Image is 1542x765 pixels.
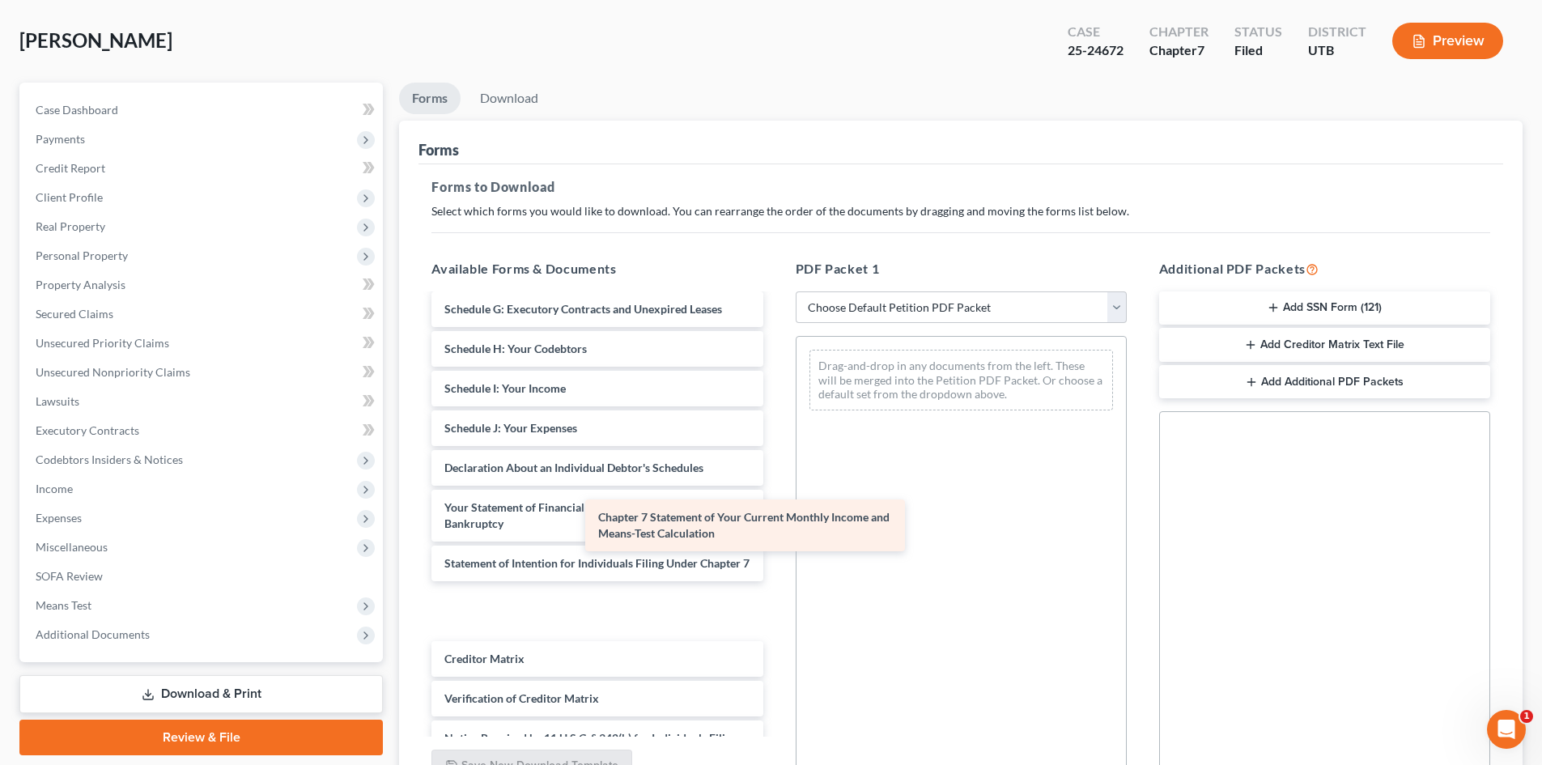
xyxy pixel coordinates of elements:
a: Credit Report [23,154,383,183]
span: Verification of Creditor Matrix [444,691,599,705]
button: Add Creditor Matrix Text File [1159,328,1490,362]
span: Client Profile [36,190,103,204]
span: Your Statement of Financial Affairs for Individuals Filing for Bankruptcy [444,500,746,530]
iframe: Intercom live chat [1487,710,1526,749]
a: Executory Contracts [23,416,383,445]
h5: PDF Packet 1 [796,259,1127,278]
span: Chapter 7 Statement of Your Current Monthly Income and Means-Test Calculation [598,510,890,540]
span: Schedule I: Your Income [444,381,566,395]
div: Status [1234,23,1282,41]
div: Chapter [1149,23,1209,41]
span: 7 [1197,42,1204,57]
span: Miscellaneous [36,540,108,554]
span: Creditor Matrix [444,652,525,665]
span: SOFA Review [36,569,103,583]
div: Filed [1234,41,1282,60]
a: Case Dashboard [23,96,383,125]
span: Property Analysis [36,278,125,291]
div: Drag-and-drop in any documents from the left. These will be merged into the Petition PDF Packet. ... [809,350,1113,410]
span: Income [36,482,73,495]
a: Lawsuits [23,387,383,416]
a: Download & Print [19,675,383,713]
span: Additional Documents [36,627,150,641]
span: Executory Contracts [36,423,139,437]
a: Forms [399,83,461,114]
span: Case Dashboard [36,103,118,117]
span: Expenses [36,511,82,525]
button: Add SSN Form (121) [1159,291,1490,325]
div: Forms [418,140,459,159]
div: District [1308,23,1366,41]
a: Unsecured Nonpriority Claims [23,358,383,387]
a: Review & File [19,720,383,755]
span: Means Test [36,598,91,612]
button: Preview [1392,23,1503,59]
p: Select which forms you would like to download. You can rearrange the order of the documents by dr... [431,203,1490,219]
a: Property Analysis [23,270,383,300]
h5: Additional PDF Packets [1159,259,1490,278]
span: Lawsuits [36,394,79,408]
span: Credit Report [36,161,105,175]
span: Schedule J: Your Expenses [444,421,577,435]
span: Unsecured Priority Claims [36,336,169,350]
span: Personal Property [36,249,128,262]
span: 1 [1520,710,1533,723]
a: SOFA Review [23,562,383,591]
span: Schedule G: Executory Contracts and Unexpired Leases [444,302,722,316]
span: Secured Claims [36,307,113,321]
a: Download [467,83,551,114]
span: Schedule H: Your Codebtors [444,342,587,355]
div: 25-24672 [1068,41,1124,60]
span: [PERSON_NAME] [19,28,172,52]
span: Payments [36,132,85,146]
span: Unsecured Nonpriority Claims [36,365,190,379]
span: Statement of Intention for Individuals Filing Under Chapter 7 [444,556,750,570]
a: Secured Claims [23,300,383,329]
div: UTB [1308,41,1366,60]
span: Notice Required by 11 U.S.C. § 342(b) for Individuals Filing for Bankruptcy [444,731,737,761]
span: Codebtors Insiders & Notices [36,453,183,466]
div: Chapter [1149,41,1209,60]
span: Real Property [36,219,105,233]
span: Declaration About an Individual Debtor's Schedules [444,461,703,474]
h5: Forms to Download [431,177,1490,197]
h5: Available Forms & Documents [431,259,763,278]
a: Unsecured Priority Claims [23,329,383,358]
div: Case [1068,23,1124,41]
button: Add Additional PDF Packets [1159,365,1490,399]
